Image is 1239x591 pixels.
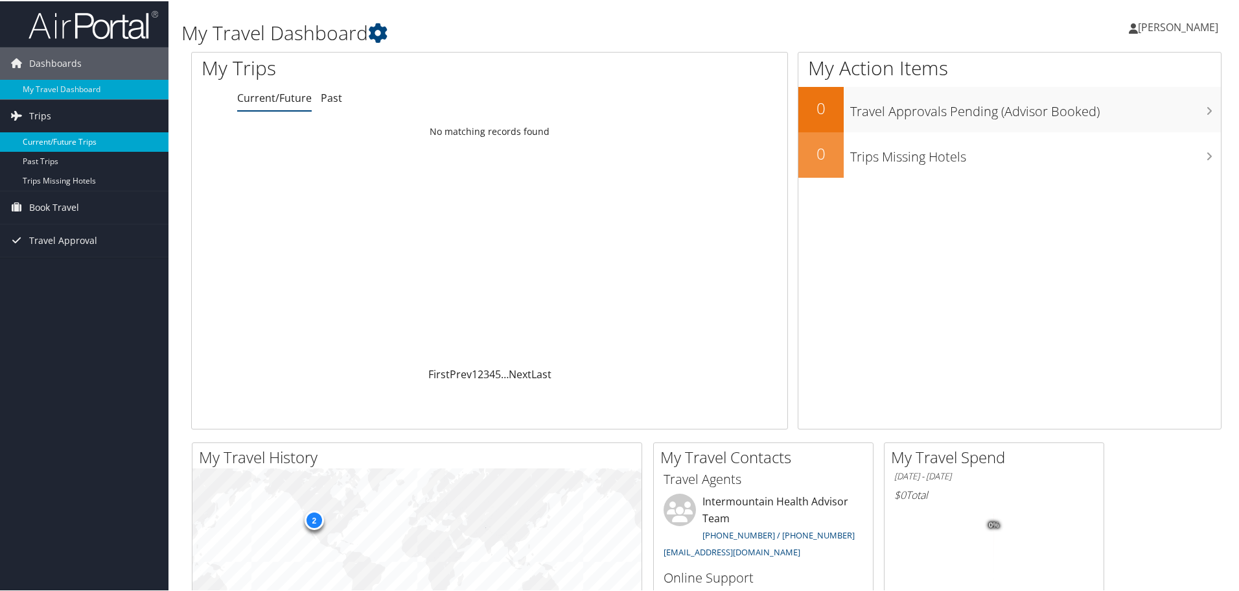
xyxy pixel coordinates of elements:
tspan: 0% [989,520,999,528]
span: [PERSON_NAME] [1138,19,1218,33]
h6: [DATE] - [DATE] [894,469,1094,481]
a: Last [531,366,551,380]
li: Intermountain Health Advisor Team [657,492,870,562]
a: 5 [495,366,501,380]
img: airportal-logo.png [29,8,158,39]
a: 0Travel Approvals Pending (Advisor Booked) [798,86,1221,131]
a: 3 [483,366,489,380]
h2: 0 [798,141,844,163]
a: [PHONE_NUMBER] / [PHONE_NUMBER] [702,528,855,540]
h3: Online Support [664,568,863,586]
div: 2 [304,509,323,529]
h2: 0 [798,96,844,118]
span: Dashboards [29,46,82,78]
td: No matching records found [192,119,787,142]
a: [PERSON_NAME] [1129,6,1231,45]
a: 4 [489,366,495,380]
h3: Trips Missing Hotels [850,140,1221,165]
h2: My Travel History [199,445,642,467]
a: Past [321,90,342,104]
span: Book Travel [29,190,79,223]
a: Next [509,366,531,380]
h6: Total [894,487,1094,501]
a: [EMAIL_ADDRESS][DOMAIN_NAME] [664,545,800,557]
h3: Travel Approvals Pending (Advisor Booked) [850,95,1221,119]
a: 2 [478,366,483,380]
h1: My Trips [202,53,529,80]
a: Prev [450,366,472,380]
a: Current/Future [237,90,312,104]
h1: My Travel Dashboard [181,18,881,45]
a: 0Trips Missing Hotels [798,131,1221,176]
h2: My Travel Spend [891,445,1104,467]
a: 1 [472,366,478,380]
h2: My Travel Contacts [660,445,873,467]
h1: My Action Items [798,53,1221,80]
span: Travel Approval [29,223,97,256]
h3: Travel Agents [664,469,863,487]
a: First [428,366,450,380]
span: $0 [894,487,906,501]
span: Trips [29,99,51,131]
span: … [501,366,509,380]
